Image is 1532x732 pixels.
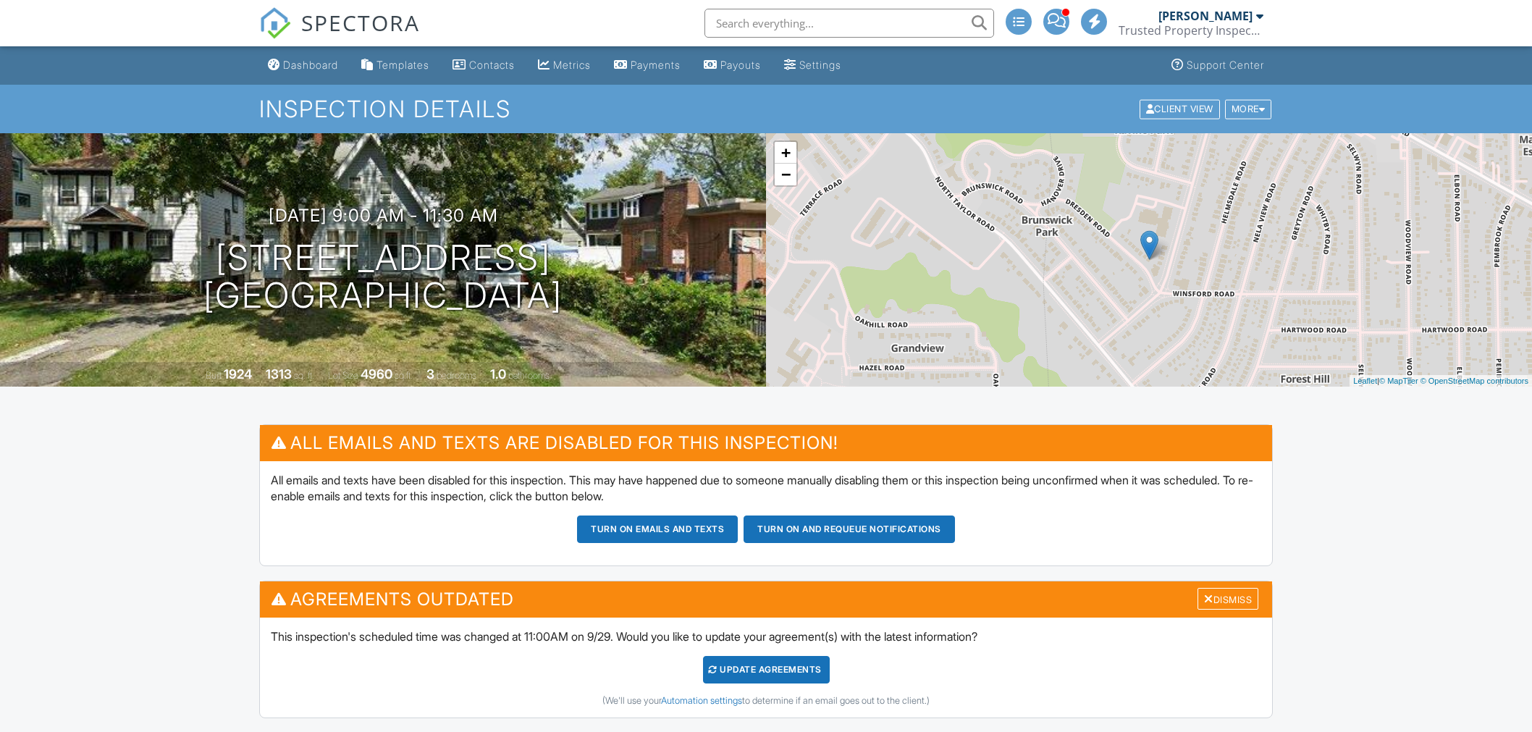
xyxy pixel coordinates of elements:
img: The Best Home Inspection Software - Spectora [259,7,291,39]
div: 3 [426,366,434,382]
a: SPECTORA [259,20,420,50]
span: Lot Size [328,370,358,381]
a: Client View [1138,103,1224,114]
div: Dismiss [1198,588,1258,610]
div: Update Agreements [703,656,830,683]
a: Templates [355,52,435,79]
div: This inspection's scheduled time was changed at 11:00AM on 9/29. Would you like to update your ag... [260,618,1272,718]
div: 1924 [224,366,252,382]
h3: Agreements Outdated [260,581,1272,617]
div: Payments [631,59,681,71]
a: Zoom in [775,142,796,164]
div: Settings [799,59,841,71]
h3: [DATE] 9:00 am - 11:30 am [269,206,498,225]
a: Metrics [532,52,597,79]
button: Turn on and Requeue Notifications [744,516,955,543]
a: Payments [608,52,686,79]
div: | [1350,375,1532,387]
a: Dashboard [262,52,344,79]
h3: All emails and texts are disabled for this inspection! [260,425,1272,460]
div: Dashboard [283,59,338,71]
div: 1.0 [490,366,506,382]
a: Settings [778,52,847,79]
a: © OpenStreetMap contributors [1421,376,1528,385]
a: Leaflet [1353,376,1377,385]
div: Payouts [720,59,761,71]
div: More [1225,99,1272,119]
h1: [STREET_ADDRESS] [GEOGRAPHIC_DATA] [203,239,563,316]
div: [PERSON_NAME] [1158,9,1253,23]
a: Payouts [698,52,767,79]
span: sq.ft. [395,370,413,381]
span: bedrooms [437,370,476,381]
div: Trusted Property Inspections, LLC [1119,23,1263,38]
a: Support Center [1166,52,1270,79]
input: Search everything... [704,9,994,38]
a: Automation settings [661,695,742,706]
div: 1313 [266,366,292,382]
div: 4960 [361,366,392,382]
span: bathrooms [508,370,550,381]
div: Templates [376,59,429,71]
a: Zoom out [775,164,796,185]
div: (We'll use your to determine if an email goes out to the client.) [271,695,1261,707]
span: sq. ft. [294,370,314,381]
div: Client View [1140,99,1220,119]
a: Contacts [447,52,521,79]
span: Built [206,370,222,381]
p: All emails and texts have been disabled for this inspection. This may have happened due to someon... [271,472,1261,505]
span: SPECTORA [301,7,420,38]
div: Metrics [553,59,591,71]
a: © MapTiler [1379,376,1418,385]
div: Contacts [469,59,515,71]
button: Turn on emails and texts [577,516,738,543]
div: Support Center [1187,59,1264,71]
h1: Inspection Details [259,96,1273,122]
